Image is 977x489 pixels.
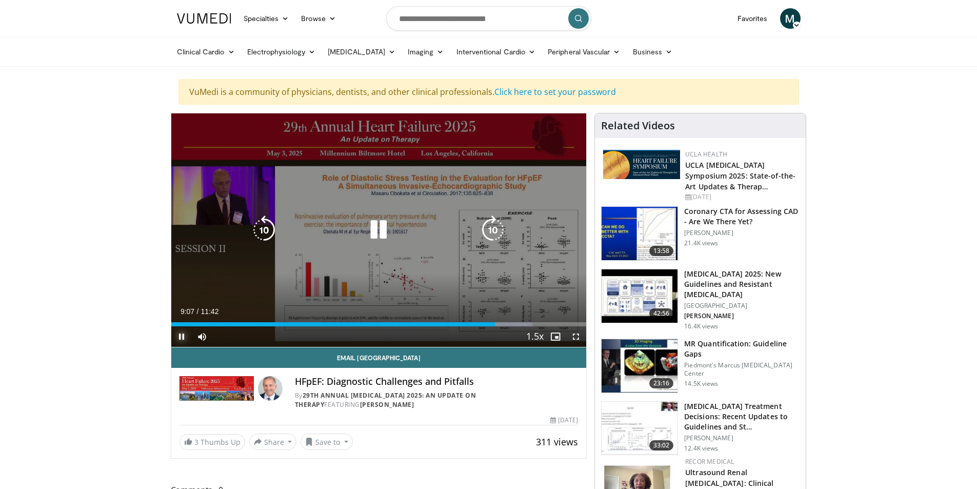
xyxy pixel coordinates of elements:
[171,113,587,347] video-js: Video Player
[536,436,578,448] span: 311 views
[525,326,545,347] button: Playback Rate
[602,339,677,393] img: ca16ecdd-9a4c-43fa-b8a3-6760c2798b47.150x105_q85_crop-smart_upscale.jpg
[237,8,295,29] a: Specialties
[685,457,734,466] a: Recor Medical
[684,302,800,310] p: [GEOGRAPHIC_DATA]
[402,42,450,62] a: Imaging
[171,326,192,347] button: Pause
[684,444,718,453] p: 12.4K views
[684,361,800,378] p: Piedmont's Marcus [MEDICAL_DATA] Center
[649,440,674,451] span: 33:02
[684,239,718,247] p: 21.4K views
[684,206,800,227] h3: Coronary CTA for Assessing CAD - Are We There Yet?
[181,307,194,316] span: 9:07
[780,8,801,29] a: M
[684,322,718,330] p: 16.4K views
[295,391,578,409] div: By FEATURING
[649,246,674,256] span: 13:58
[601,120,675,132] h4: Related Videos
[602,269,677,323] img: 280bcb39-0f4e-42eb-9c44-b41b9262a277.150x105_q85_crop-smart_upscale.jpg
[542,42,626,62] a: Peripheral Vascular
[295,8,342,29] a: Browse
[295,391,476,409] a: 29th Annual [MEDICAL_DATA] 2025: An Update on Therapy
[603,150,680,179] img: 0682476d-9aca-4ba2-9755-3b180e8401f5.png.150x105_q85_autocrop_double_scale_upscale_version-0.2.png
[684,229,800,237] p: [PERSON_NAME]
[171,42,241,62] a: Clinical Cardio
[197,307,199,316] span: /
[494,86,616,97] a: Click here to set your password
[194,437,198,447] span: 3
[685,150,727,159] a: UCLA Health
[602,402,677,455] img: 6f79f02c-3240-4454-8beb-49f61d478177.150x105_q85_crop-smart_upscale.jpg
[360,400,414,409] a: [PERSON_NAME]
[601,269,800,330] a: 42:56 [MEDICAL_DATA] 2025: New Guidelines and Resistant [MEDICAL_DATA] [GEOGRAPHIC_DATA] [PERSON_...
[180,376,254,401] img: 29th Annual Heart Failure 2025: An Update on Therapy
[249,434,297,450] button: Share
[545,326,566,347] button: Enable picture-in-picture mode
[684,401,800,432] h3: [MEDICAL_DATA] Treatment Decisions: Recent Updates to Guidelines and St…
[684,434,800,442] p: [PERSON_NAME]
[177,13,231,24] img: VuMedi Logo
[171,347,587,368] a: Email [GEOGRAPHIC_DATA]
[322,42,402,62] a: [MEDICAL_DATA]
[627,42,679,62] a: Business
[201,307,218,316] span: 11:42
[684,312,800,320] p: [PERSON_NAME]
[684,269,800,300] h3: [MEDICAL_DATA] 2025: New Guidelines and Resistant [MEDICAL_DATA]
[731,8,774,29] a: Favorites
[301,434,353,450] button: Save to
[180,434,245,450] a: 3 Thumbs Up
[685,192,797,202] div: [DATE]
[685,160,795,191] a: UCLA [MEDICAL_DATA] Symposium 2025: State-of-the-Art Updates & Therap…
[258,376,283,401] img: Avatar
[171,322,587,326] div: Progress Bar
[192,326,212,347] button: Mute
[450,42,542,62] a: Interventional Cardio
[295,376,578,387] h4: HFpEF: Diagnostic Challenges and Pitfalls
[649,308,674,319] span: 42:56
[241,42,322,62] a: Electrophysiology
[566,326,586,347] button: Fullscreen
[386,6,591,31] input: Search topics, interventions
[550,416,578,425] div: [DATE]
[601,206,800,261] a: 13:58 Coronary CTA for Assessing CAD - Are We There Yet? [PERSON_NAME] 21.4K views
[601,339,800,393] a: 23:16 MR Quantification: Guideline Gaps Piedmont's Marcus [MEDICAL_DATA] Center 14.5K views
[178,79,799,105] div: VuMedi is a community of physicians, dentists, and other clinical professionals.
[601,401,800,456] a: 33:02 [MEDICAL_DATA] Treatment Decisions: Recent Updates to Guidelines and St… [PERSON_NAME] 12.4...
[684,339,800,359] h3: MR Quantification: Guideline Gaps
[649,378,674,388] span: 23:16
[684,380,718,388] p: 14.5K views
[602,207,677,260] img: 34b2b9a4-89e5-4b8c-b553-8a638b61a706.150x105_q85_crop-smart_upscale.jpg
